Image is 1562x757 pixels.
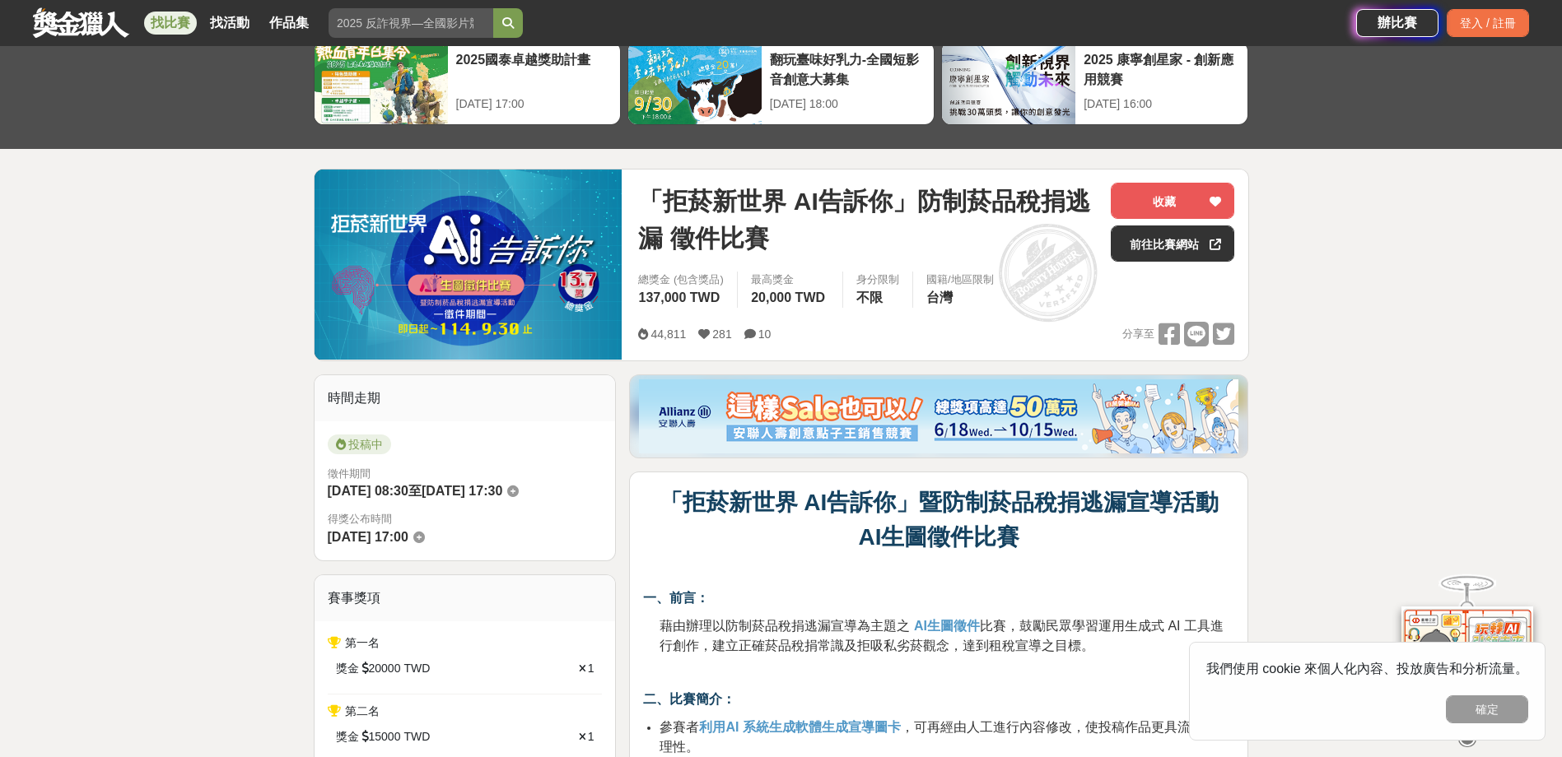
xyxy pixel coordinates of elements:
span: 20,000 TWD [751,290,825,304]
strong: 「拒菸新世界 AI告訴你」暨防制菸品稅捐逃漏宣導活動 [660,490,1219,515]
span: 第二名 [345,704,380,718]
span: 比賽，鼓勵民眾學習運用生成式 AI 工具進行創作，建立正確菸品稅捐常識及拒吸私劣菸觀念，達到租稅宣導之目標。 [660,619,1223,653]
a: 翻玩臺味好乳力-全國短影音創意大募集[DATE] 18:00 [627,41,935,125]
span: 獎金 [336,728,359,745]
span: 1 [588,662,594,675]
div: 登入 / 註冊 [1447,9,1529,37]
div: 身分限制 [856,272,899,288]
span: 我們使用 cookie 來個人化內容、投放廣告和分析流量。 [1206,662,1528,676]
span: [DATE] 17:00 [328,530,408,544]
a: 找比賽 [144,12,197,35]
a: 2025國泰卓越獎助計畫[DATE] 17:00 [314,41,621,125]
span: 第一名 [345,636,380,649]
a: 前往比賽網站 [1111,225,1234,262]
div: 2025 康寧創星家 - 創新應用競賽 [1084,50,1239,87]
span: 10 [758,327,772,341]
div: 翻玩臺味好乳力-全國短影音創意大募集 [770,50,926,87]
div: 2025國泰卓越獎助計畫 [456,50,612,87]
span: 15000 [369,728,401,745]
span: [DATE] 08:30 [328,484,408,498]
a: 2025 康寧創星家 - 創新應用競賽[DATE] 16:00 [941,41,1248,125]
button: 收藏 [1111,183,1234,219]
a: 作品集 [263,12,315,35]
div: [DATE] 18:00 [770,95,926,113]
span: 至 [408,484,422,498]
span: 得獎公布時間 [328,511,603,527]
span: 44,811 [650,327,686,341]
strong: 利用AI 系統生成軟體生成宣導圖卡 [699,720,900,734]
strong: 二、比賽簡介： [643,692,735,706]
span: 281 [712,327,731,341]
a: 找活動 [203,12,256,35]
input: 2025 反詐視界—全國影片競賽 [329,8,493,38]
div: [DATE] 17:00 [456,95,612,113]
span: 不限 [856,290,883,304]
button: 確定 [1446,695,1528,723]
span: 台灣 [926,290,953,304]
strong: AI生圖徵件比賽 [858,524,1019,550]
span: 「拒菸新世界 AI告訴你」防制菸品稅捐逃漏 徵件比賽 [638,183,1098,257]
a: 辦比賽 [1356,9,1438,37]
span: 獎金 [336,660,359,677]
span: ，可再經由人工進行內容修改，使投稿作品更具流暢及合理性。 [660,720,1229,754]
div: [DATE] 16:00 [1084,95,1239,113]
span: 1 [588,730,594,743]
strong: 一、前言： [643,591,709,605]
span: TWD [403,660,430,677]
span: 藉由辦理以防制菸品稅捐逃漏宣導為主題之 [660,619,910,633]
img: dcc59076-91c0-4acb-9c6b-a1d413182f46.png [639,379,1238,453]
span: 最高獎金 [751,272,829,288]
div: 賽事獎項 [315,575,616,621]
span: 投稿中 [328,434,391,454]
span: TWD [403,728,430,745]
img: d2146d9a-e6f6-4337-9592-8cefde37ba6b.png [1401,606,1533,716]
div: 時間走期 [315,375,616,421]
span: 137,000 TWD [638,290,720,304]
span: 20000 [369,660,401,677]
span: 分享至 [1122,322,1154,346]
strong: AI生圖徵件 [914,619,980,633]
span: 總獎金 (包含獎品) [638,272,724,288]
img: Cover Image [315,170,622,360]
span: 徵件期間 [328,467,371,480]
span: 參賽者 [660,720,699,734]
span: [DATE] 17:30 [422,484,502,498]
div: 國籍/地區限制 [926,272,994,288]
